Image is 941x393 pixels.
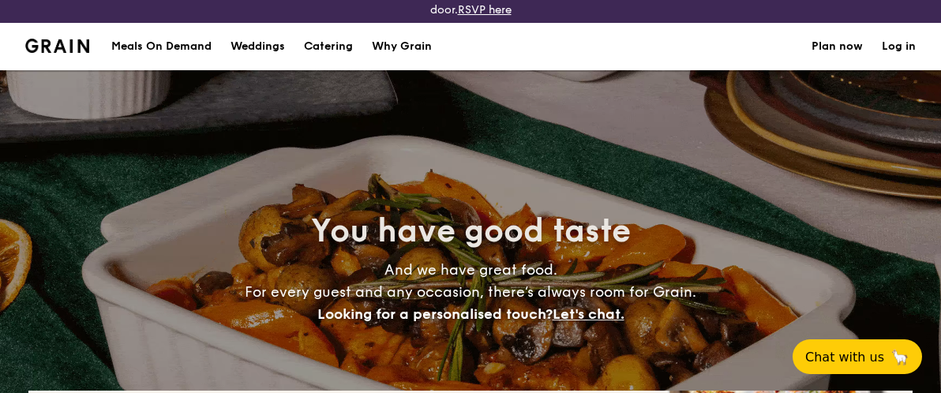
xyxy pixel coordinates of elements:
[805,350,884,365] span: Chat with us
[221,23,294,70] a: Weddings
[793,339,922,374] button: Chat with us🦙
[882,23,916,70] a: Log in
[553,305,624,323] span: Let's chat.
[812,23,863,70] a: Plan now
[294,23,362,70] a: Catering
[304,23,353,70] h1: Catering
[458,3,512,17] a: RSVP here
[372,23,432,70] div: Why Grain
[245,261,696,323] span: And we have great food. For every guest and any occasion, there’s always room for Grain.
[231,23,285,70] div: Weddings
[25,39,89,53] a: Logotype
[890,348,909,366] span: 🦙
[317,305,553,323] span: Looking for a personalised touch?
[102,23,221,70] a: Meals On Demand
[311,212,631,250] span: You have good taste
[362,23,441,70] a: Why Grain
[111,23,212,70] div: Meals On Demand
[25,39,89,53] img: Grain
